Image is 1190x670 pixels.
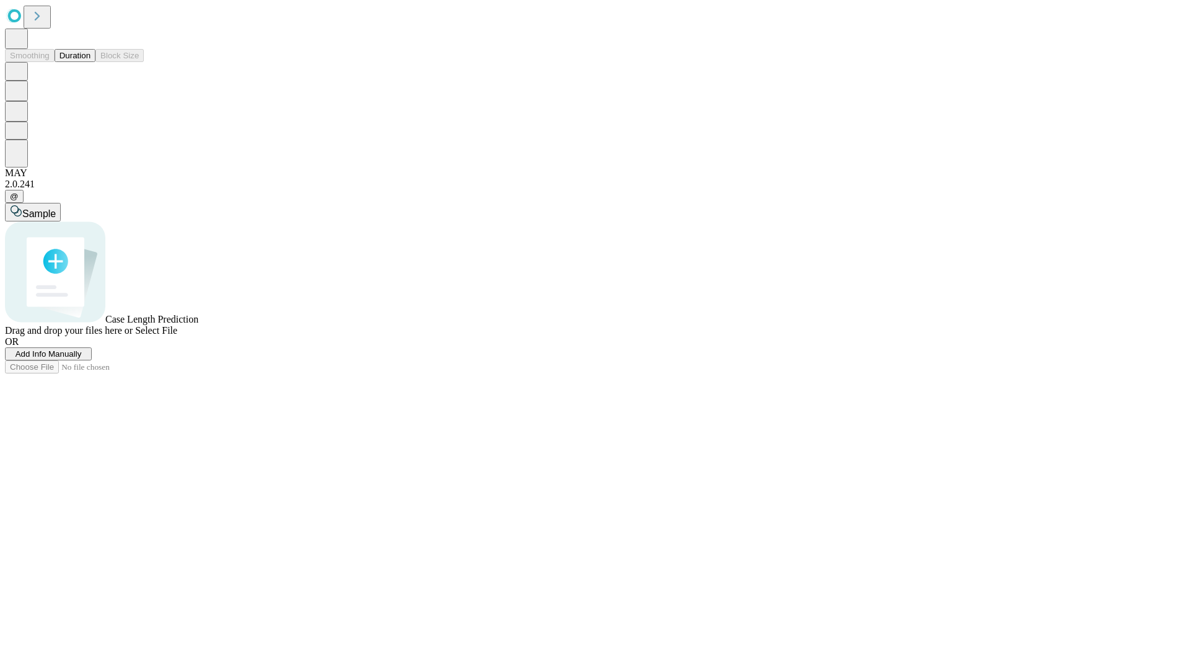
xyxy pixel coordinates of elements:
[15,349,82,359] span: Add Info Manually
[5,179,1185,190] div: 2.0.241
[135,325,177,336] span: Select File
[5,203,61,221] button: Sample
[5,49,55,62] button: Smoothing
[5,336,19,347] span: OR
[5,167,1185,179] div: MAY
[5,325,133,336] span: Drag and drop your files here or
[95,49,144,62] button: Block Size
[105,314,198,324] span: Case Length Prediction
[5,190,24,203] button: @
[22,208,56,219] span: Sample
[10,192,19,201] span: @
[55,49,95,62] button: Duration
[5,347,92,360] button: Add Info Manually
